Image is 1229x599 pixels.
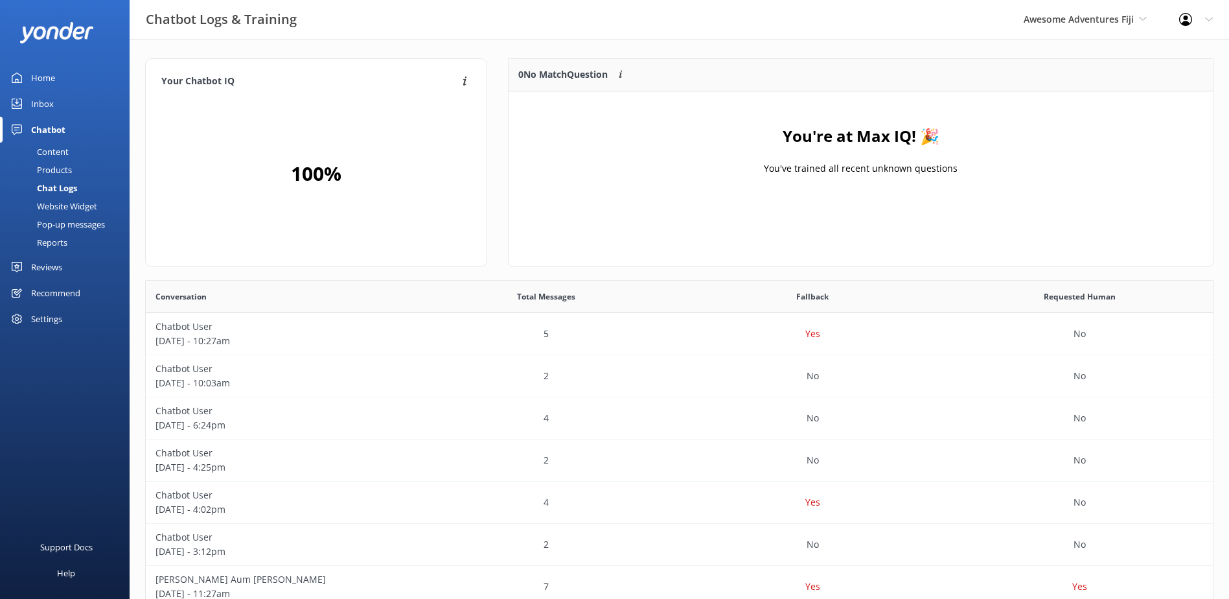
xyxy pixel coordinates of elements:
[807,369,819,383] p: No
[155,545,403,559] p: [DATE] - 3:12pm
[1074,495,1086,510] p: No
[8,179,77,197] div: Chat Logs
[155,530,403,545] p: Chatbot User
[544,495,549,510] p: 4
[155,376,403,390] p: [DATE] - 10:03am
[146,355,1213,397] div: row
[155,404,403,418] p: Chatbot User
[155,446,403,460] p: Chatbot User
[155,290,207,303] span: Conversation
[31,306,62,332] div: Settings
[807,411,819,425] p: No
[8,143,69,161] div: Content
[155,334,403,348] p: [DATE] - 10:27am
[1074,453,1086,467] p: No
[146,440,1213,482] div: row
[146,482,1213,524] div: row
[544,411,549,425] p: 4
[155,320,403,334] p: Chatbot User
[544,453,549,467] p: 2
[155,502,403,517] p: [DATE] - 4:02pm
[805,327,820,341] p: Yes
[807,537,819,552] p: No
[1074,537,1086,552] p: No
[8,215,130,233] a: Pop-up messages
[1074,327,1086,341] p: No
[8,161,130,179] a: Products
[8,233,130,252] a: Reports
[155,460,403,475] p: [DATE] - 4:25pm
[807,453,819,467] p: No
[1044,290,1116,303] span: Requested Human
[509,91,1213,221] div: grid
[291,158,341,189] h2: 100 %
[155,362,403,376] p: Chatbot User
[518,67,608,82] p: 0 No Match Question
[31,65,55,91] div: Home
[31,117,65,143] div: Chatbot
[1072,580,1087,594] p: Yes
[8,143,130,161] a: Content
[8,161,72,179] div: Products
[764,161,958,176] p: You've trained all recent unknown questions
[57,560,75,586] div: Help
[31,91,54,117] div: Inbox
[796,290,829,303] span: Fallback
[155,572,403,587] p: [PERSON_NAME] Aum [PERSON_NAME]
[155,488,403,502] p: Chatbot User
[805,580,820,594] p: Yes
[146,9,297,30] h3: Chatbot Logs & Training
[1024,13,1134,25] span: Awesome Adventures Fiji
[19,22,94,43] img: yonder-white-logo.png
[40,534,93,560] div: Support Docs
[544,327,549,341] p: 5
[8,233,67,252] div: Reports
[155,418,403,432] p: [DATE] - 6:24pm
[783,124,939,148] h4: You're at Max IQ! 🎉
[805,495,820,510] p: Yes
[544,537,549,552] p: 2
[8,197,130,215] a: Website Widget
[8,197,97,215] div: Website Widget
[544,580,549,594] p: 7
[31,254,62,280] div: Reviews
[517,290,575,303] span: Total Messages
[146,313,1213,355] div: row
[8,215,105,233] div: Pop-up messages
[544,369,549,383] p: 2
[146,397,1213,440] div: row
[8,179,130,197] a: Chat Logs
[1074,411,1086,425] p: No
[1074,369,1086,383] p: No
[146,524,1213,566] div: row
[31,280,80,306] div: Recommend
[161,75,459,89] h4: Your Chatbot IQ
